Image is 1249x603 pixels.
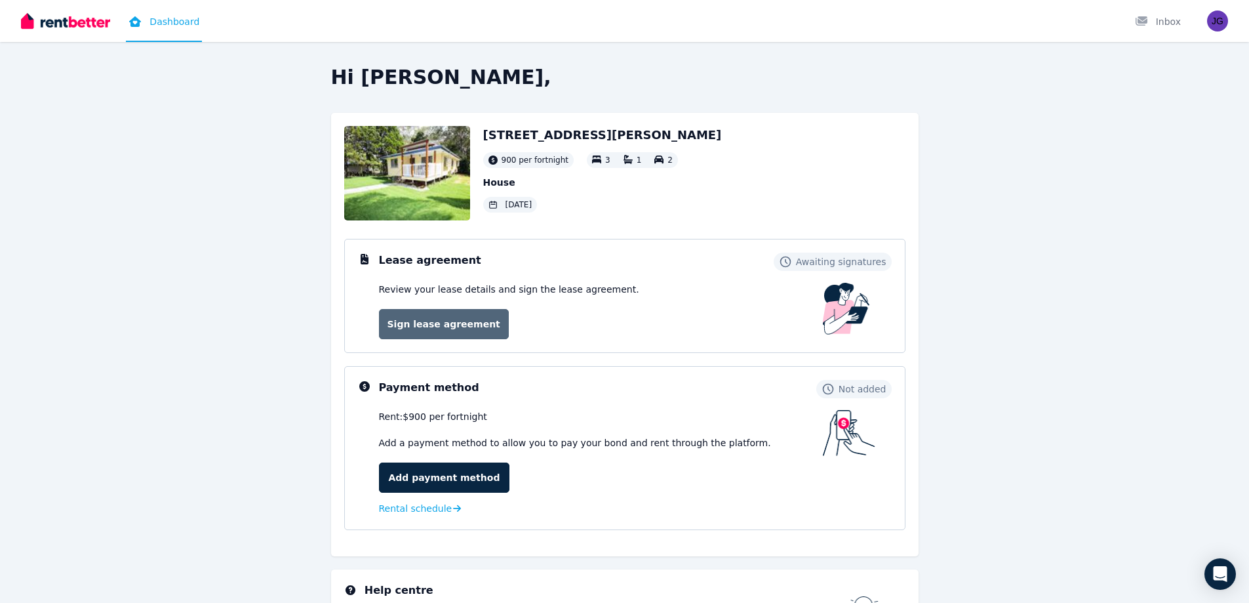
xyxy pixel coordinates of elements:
[1204,558,1236,590] div: Open Intercom Messenger
[502,155,569,165] span: 900 per fortnight
[605,156,610,165] span: 3
[379,436,823,449] p: Add a payment method to allow you to pay your bond and rent through the platform.
[839,383,886,396] span: Not added
[1135,15,1181,28] div: Inbox
[379,283,639,296] p: Review your lease details and sign the lease agreement.
[379,380,479,396] h3: Payment method
[823,283,870,335] img: Lease Agreement
[379,253,481,268] h3: Lease agreement
[1207,10,1228,31] img: Jennifer Garner
[379,410,823,423] div: Rent: $900 per fortnight
[379,463,510,493] a: Add payment method
[667,156,673,165] span: 2
[331,66,919,89] h2: Hi [PERSON_NAME],
[483,176,722,189] p: House
[637,156,642,165] span: 1
[379,502,462,515] a: Rental schedule
[365,583,849,598] h3: Help centre
[506,199,532,210] span: [DATE]
[21,11,110,31] img: RentBetter
[344,126,470,220] img: Property Url
[379,309,509,339] a: Sign lease agreement
[823,410,875,456] img: Payment method
[483,126,722,144] h2: [STREET_ADDRESS][PERSON_NAME]
[796,255,886,268] span: Awaiting signatures
[379,502,452,515] span: Rental schedule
